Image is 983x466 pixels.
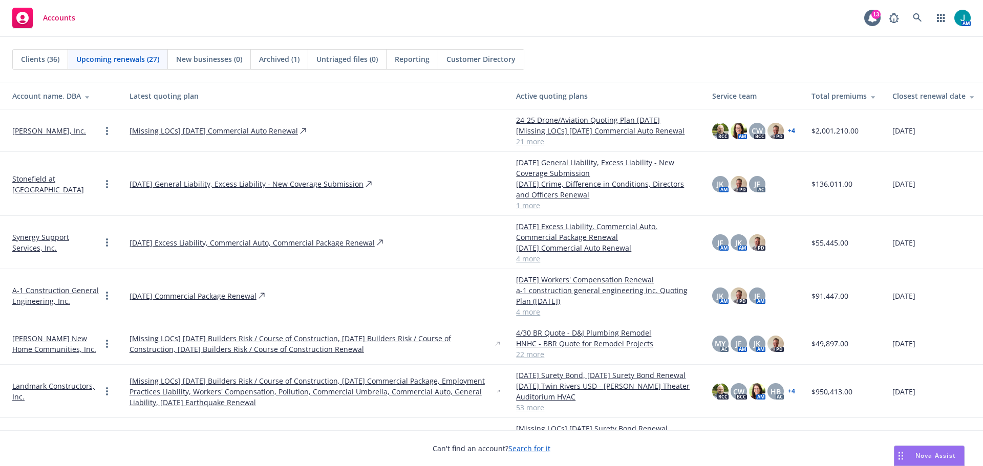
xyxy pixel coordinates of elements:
[788,128,795,134] a: + 4
[433,443,550,454] span: Can't find an account?
[811,291,848,301] span: $91,447.00
[749,234,765,251] img: photo
[892,91,975,101] div: Closest renewal date
[12,381,101,402] a: Landmark Constructors, Inc.
[516,179,696,200] a: [DATE] Crime, Difference in Conditions, Directors and Officers Renewal
[892,179,915,189] span: [DATE]
[130,237,375,248] a: [DATE] Excess Liability, Commercial Auto, Commercial Package Renewal
[894,446,907,465] div: Drag to move
[954,10,971,26] img: photo
[12,232,101,253] a: Synergy Support Services, Inc.
[516,125,696,136] a: [Missing LOCs] [DATE] Commercial Auto Renewal
[516,306,696,317] a: 4 more
[516,402,696,413] a: 53 more
[12,125,86,136] a: [PERSON_NAME], Inc.
[717,179,723,189] span: JK
[892,386,915,397] span: [DATE]
[811,237,848,248] span: $55,445.00
[446,54,516,64] span: Customer Directory
[516,221,696,242] a: [DATE] Excess Liability, Commercial Auto, Commercial Package Renewal
[12,285,101,306] a: A-1 Construction General Engineering, Inc.
[754,179,760,189] span: JF
[76,54,159,64] span: Upcoming renewals (27)
[884,8,904,28] a: Report a Bug
[12,429,101,461] a: Synergy Santa [PERSON_NAME] SFR Owner, LLC
[892,237,915,248] span: [DATE]
[892,338,915,349] span: [DATE]
[892,125,915,136] span: [DATE]
[516,136,696,147] a: 21 more
[735,237,742,248] span: JK
[130,179,364,189] a: [DATE] General Liability, Excess Liability - New Coverage Submission
[767,123,784,139] img: photo
[516,349,696,360] a: 22 more
[811,338,848,349] span: $49,897.00
[516,338,696,349] a: HNHC - BBR Quote for Remodel Projects
[508,443,550,453] a: Search for it
[516,370,696,381] a: [DATE] Surety Bond, [DATE] Surety Bond Renewal
[754,291,760,301] span: JF
[130,375,495,408] a: [Missing LOCs] [DATE] Builders Risk / Course of Construction, [DATE] Commercial Package, Employme...
[395,54,430,64] span: Reporting
[516,115,696,125] a: 24-25 Drone/Aviation Quoting Plan [DATE]
[130,91,500,101] div: Latest quoting plan
[12,333,101,354] a: [PERSON_NAME] New Home Communities, Inc.
[907,8,928,28] a: Search
[715,338,725,349] span: MY
[767,336,784,352] img: photo
[101,338,113,350] a: Open options
[8,4,79,32] a: Accounts
[731,176,747,192] img: photo
[811,91,876,101] div: Total premiums
[892,291,915,301] span: [DATE]
[101,385,113,397] a: Open options
[516,253,696,264] a: 4 more
[516,285,696,306] a: a-1 construction general engineering inc. Quoting Plan ([DATE])
[717,291,723,301] span: JK
[731,123,747,139] img: photo
[176,54,242,64] span: New businesses (0)
[130,333,494,354] a: [Missing LOCs] [DATE] Builders Risk / Course of Construction, [DATE] Builders Risk / Course of Co...
[788,388,795,394] a: + 4
[516,157,696,179] a: [DATE] General Liability, Excess Liability - New Coverage Submission
[516,327,696,338] a: 4/30 BR Quote - D&J Plumbing Remodel
[915,451,956,460] span: Nova Assist
[811,179,852,189] span: $136,011.00
[712,383,729,400] img: photo
[130,291,257,301] a: [DATE] Commercial Package Renewal
[811,125,859,136] span: $2,001,210.00
[931,8,951,28] a: Switch app
[871,10,881,19] div: 13
[101,290,113,302] a: Open options
[771,386,781,397] span: HB
[516,200,696,211] a: 1 more
[811,386,852,397] span: $950,413.00
[316,54,378,64] span: Untriaged files (0)
[259,54,300,64] span: Archived (1)
[516,91,696,101] div: Active quoting plans
[101,178,113,190] a: Open options
[731,287,747,304] img: photo
[43,14,75,22] span: Accounts
[754,338,760,349] span: JK
[712,123,729,139] img: photo
[516,423,696,434] a: [Missing LOCs] [DATE] Surety Bond Renewal
[717,237,723,248] span: JF
[736,338,741,349] span: JF
[101,236,113,249] a: Open options
[516,381,696,402] a: [DATE] Twin Rivers USD - [PERSON_NAME] Theater Auditorium HVAC
[516,242,696,253] a: [DATE] Commercial Auto Renewal
[21,54,59,64] span: Clients (36)
[752,125,763,136] span: CW
[130,125,298,136] a: [Missing LOCs] [DATE] Commercial Auto Renewal
[712,91,795,101] div: Service team
[749,383,765,400] img: photo
[516,274,696,285] a: [DATE] Workers' Compensation Renewal
[12,173,101,195] a: Stonefield at [GEOGRAPHIC_DATA]
[101,125,113,137] a: Open options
